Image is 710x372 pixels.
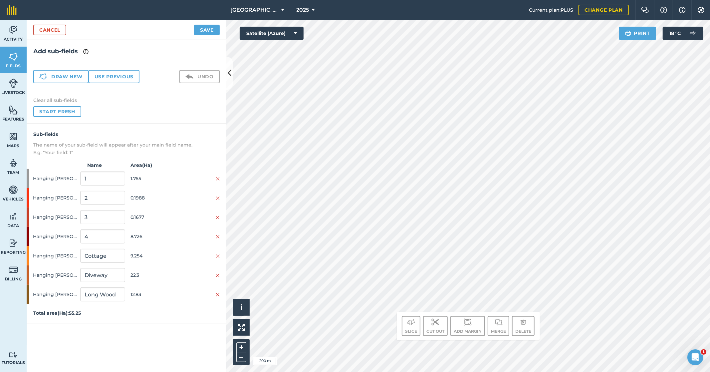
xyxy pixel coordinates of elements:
[33,97,220,104] h4: Clear all sub-fields
[33,211,78,223] span: Hanging [PERSON_NAME]
[33,249,78,262] span: Hanging [PERSON_NAME]
[236,342,246,352] button: +
[33,149,220,156] p: E.g. "Your field: 1"
[130,172,175,185] span: 1.765
[27,285,226,304] div: Hanging [PERSON_NAME]12.83
[130,288,175,301] span: 12.83
[83,48,89,56] img: svg+xml;base64,PHN2ZyB4bWxucz0iaHR0cDovL3d3dy53My5vcmcvMjAwMC9zdmciIHdpZHRoPSIxNyIgaGVpZ2h0PSIxNy...
[33,230,78,243] span: Hanging [PERSON_NAME]
[216,215,220,220] img: svg+xml;base64,PHN2ZyB4bWxucz0iaHR0cDovL3d3dy53My5vcmcvMjAwMC9zdmciIHdpZHRoPSIyMiIgaGVpZ2h0PSIzMC...
[33,172,78,185] span: Hanging [PERSON_NAME]
[130,249,175,262] span: 9.254
[231,6,279,14] span: [GEOGRAPHIC_DATA]
[33,269,78,281] span: Hanging [PERSON_NAME]
[464,318,472,326] img: svg+xml;base64,PD94bWwgdmVyc2lvbj0iMS4wIiBlbmNvZGluZz0idXRmLTgiPz4KPCEtLSBHZW5lcmF0b3I6IEFkb2JlIE...
[9,185,18,195] img: svg+xml;base64,PD94bWwgdmVyc2lvbj0iMS4wIiBlbmNvZGluZz0idXRmLTgiPz4KPCEtLSBHZW5lcmF0b3I6IEFkb2JlIE...
[33,141,220,149] p: The name of your sub-field will appear after your main field name.
[9,265,18,275] img: svg+xml;base64,PD94bWwgdmVyc2lvbj0iMS4wIiBlbmNvZGluZz0idXRmLTgiPz4KPCEtLSBHZW5lcmF0b3I6IEFkb2JlIE...
[33,131,220,138] h4: Sub-fields
[33,70,89,83] button: Draw new
[216,234,220,239] img: svg+xml;base64,PHN2ZyB4bWxucz0iaHR0cDovL3d3dy53My5vcmcvMjAwMC9zdmciIHdpZHRoPSIyMiIgaGVpZ2h0PSIzMC...
[216,273,220,278] img: svg+xml;base64,PHN2ZyB4bWxucz0iaHR0cDovL3d3dy53My5vcmcvMjAwMC9zdmciIHdpZHRoPSIyMiIgaGVpZ2h0PSIzMC...
[89,70,139,83] button: Use previous
[236,352,246,362] button: –
[240,303,242,311] span: i
[297,6,309,14] span: 2025
[625,29,631,37] img: svg+xml;base64,PHN2ZyB4bWxucz0iaHR0cDovL3d3dy53My5vcmcvMjAwMC9zdmciIHdpZHRoPSIxOSIgaGVpZ2h0PSIyNC...
[9,105,18,115] img: svg+xml;base64,PHN2ZyB4bWxucz0iaHR0cDovL3d3dy53My5vcmcvMjAwMC9zdmciIHdpZHRoPSI1NiIgaGVpZ2h0PSI2MC...
[130,230,175,243] span: 8.726
[697,7,705,13] img: A cog icon
[33,47,220,56] h2: Add sub-fields
[185,73,193,81] img: svg+xml;base64,PD94bWwgdmVyc2lvbj0iMS4wIiBlbmNvZGluZz0idXRmLTgiPz4KPCEtLSBHZW5lcmF0b3I6IEFkb2JlIE...
[27,246,226,265] div: Hanging [PERSON_NAME]9.254
[402,316,420,336] button: Slice
[33,191,78,204] span: Hanging [PERSON_NAME]
[27,188,226,207] div: Hanging [PERSON_NAME]0.1988
[529,6,573,14] span: Current plan : PLUS
[9,132,18,142] img: svg+xml;base64,PHN2ZyB4bWxucz0iaHR0cDovL3d3dy53My5vcmcvMjAwMC9zdmciIHdpZHRoPSI1NiIgaGVpZ2h0PSI2MC...
[240,27,304,40] button: Satellite (Azure)
[27,265,226,285] div: Hanging [PERSON_NAME]22.3
[33,310,81,316] strong: Total area ( Ha ): 55.25
[130,191,175,204] span: 0.1988
[126,162,226,169] strong: Area ( Ha )
[33,106,81,117] button: Start fresh
[9,238,18,248] img: svg+xml;base64,PD94bWwgdmVyc2lvbj0iMS4wIiBlbmNvZGluZz0idXRmLTgiPz4KPCEtLSBHZW5lcmF0b3I6IEFkb2JlIE...
[679,6,686,14] img: svg+xml;base64,PHN2ZyB4bWxucz0iaHR0cDovL3d3dy53My5vcmcvMjAwMC9zdmciIHdpZHRoPSIxNyIgaGVpZ2h0PSIxNy...
[660,7,668,13] img: A question mark icon
[641,7,649,13] img: Two speech bubbles overlapping with the left bubble in the forefront
[9,158,18,168] img: svg+xml;base64,PD94bWwgdmVyc2lvbj0iMS4wIiBlbmNvZGluZz0idXRmLTgiPz4KPCEtLSBHZW5lcmF0b3I6IEFkb2JlIE...
[27,169,226,188] div: Hanging [PERSON_NAME]1.765
[194,25,220,35] button: Save
[238,324,245,331] img: Four arrows, one pointing top left, one top right, one bottom right and the last bottom left
[512,316,535,336] button: Delete
[233,299,250,316] button: i
[423,316,448,336] button: Cut out
[9,25,18,35] img: svg+xml;base64,PD94bWwgdmVyc2lvbj0iMS4wIiBlbmNvZGluZz0idXRmLTgiPz4KPCEtLSBHZW5lcmF0b3I6IEFkb2JlIE...
[27,227,226,246] div: Hanging [PERSON_NAME]8.726
[701,349,706,355] span: 1
[669,27,681,40] span: 18 ° C
[216,253,220,259] img: svg+xml;base64,PHN2ZyB4bWxucz0iaHR0cDovL3d3dy53My5vcmcvMjAwMC9zdmciIHdpZHRoPSIyMiIgaGVpZ2h0PSIzMC...
[687,349,703,365] iframe: Intercom live chat
[130,269,175,281] span: 22.3
[520,318,526,326] img: svg+xml;base64,PHN2ZyB4bWxucz0iaHR0cDovL3d3dy53My5vcmcvMjAwMC9zdmciIHdpZHRoPSIxOCIgaGVpZ2h0PSIyNC...
[407,318,415,326] img: svg+xml;base64,PD94bWwgdmVyc2lvbj0iMS4wIiBlbmNvZGluZz0idXRmLTgiPz4KPCEtLSBHZW5lcmF0b3I6IEFkb2JlIE...
[216,176,220,182] img: svg+xml;base64,PHN2ZyB4bWxucz0iaHR0cDovL3d3dy53My5vcmcvMjAwMC9zdmciIHdpZHRoPSIyMiIgaGVpZ2h0PSIzMC...
[216,292,220,297] img: svg+xml;base64,PHN2ZyB4bWxucz0iaHR0cDovL3d3dy53My5vcmcvMjAwMC9zdmciIHdpZHRoPSIyMiIgaGVpZ2h0PSIzMC...
[7,5,17,15] img: fieldmargin Logo
[9,78,18,88] img: svg+xml;base64,PD94bWwgdmVyc2lvbj0iMS4wIiBlbmNvZGluZz0idXRmLTgiPz4KPCEtLSBHZW5lcmF0b3I6IEFkb2JlIE...
[9,211,18,221] img: svg+xml;base64,PD94bWwgdmVyc2lvbj0iMS4wIiBlbmNvZGluZz0idXRmLTgiPz4KPCEtLSBHZW5lcmF0b3I6IEFkb2JlIE...
[663,27,703,40] button: 18 °C
[9,352,18,358] img: svg+xml;base64,PD94bWwgdmVyc2lvbj0iMS4wIiBlbmNvZGluZz0idXRmLTgiPz4KPCEtLSBHZW5lcmF0b3I6IEFkb2JlIE...
[33,25,66,35] a: Cancel
[216,195,220,201] img: svg+xml;base64,PHN2ZyB4bWxucz0iaHR0cDovL3d3dy53My5vcmcvMjAwMC9zdmciIHdpZHRoPSIyMiIgaGVpZ2h0PSIzMC...
[431,318,439,326] img: svg+xml;base64,PD94bWwgdmVyc2lvbj0iMS4wIiBlbmNvZGluZz0idXRmLTgiPz4KPCEtLSBHZW5lcmF0b3I6IEFkb2JlIE...
[495,318,503,326] img: svg+xml;base64,PD94bWwgdmVyc2lvbj0iMS4wIiBlbmNvZGluZz0idXRmLTgiPz4KPCEtLSBHZW5lcmF0b3I6IEFkb2JlIE...
[686,27,699,40] img: svg+xml;base64,PD94bWwgdmVyc2lvbj0iMS4wIiBlbmNvZGluZz0idXRmLTgiPz4KPCEtLSBHZW5lcmF0b3I6IEFkb2JlIE...
[179,70,220,83] button: Undo
[488,316,509,336] button: Merge
[619,27,656,40] button: Print
[33,288,78,301] span: Hanging [PERSON_NAME]
[9,52,18,62] img: svg+xml;base64,PHN2ZyB4bWxucz0iaHR0cDovL3d3dy53My5vcmcvMjAwMC9zdmciIHdpZHRoPSI1NiIgaGVpZ2h0PSI2MC...
[450,316,485,336] button: Add margin
[27,207,226,227] div: Hanging [PERSON_NAME]0.1677
[77,162,126,169] strong: Name
[130,211,175,223] span: 0.1677
[579,5,629,15] a: Change plan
